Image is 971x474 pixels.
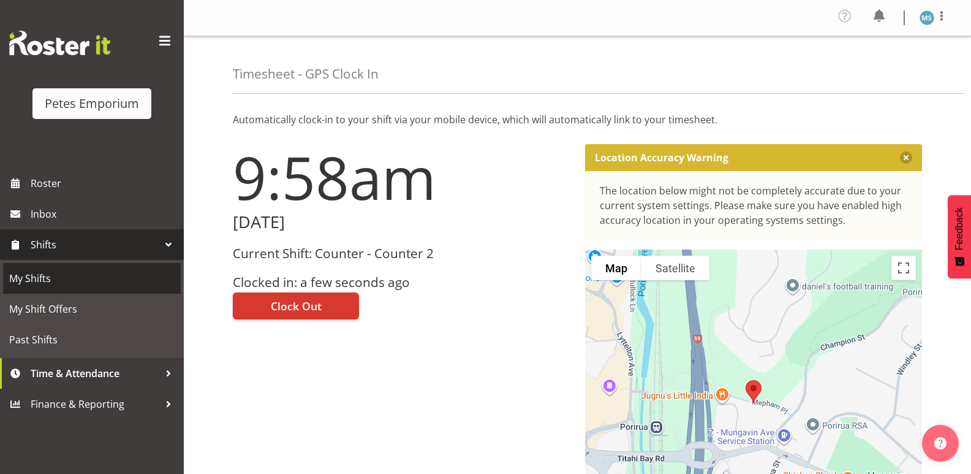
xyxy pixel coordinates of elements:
div: Petes Emporium [45,94,139,113]
img: Rosterit website logo [9,31,110,55]
span: Feedback [954,207,965,250]
span: Clock Out [271,298,322,314]
p: Location Accuracy Warning [595,151,728,164]
button: Show street map [591,256,641,280]
h1: 9:58am [233,144,570,210]
div: The location below might not be completely accurate due to your current system settings. Please m... [600,183,908,227]
button: Show satellite imagery [641,256,709,280]
button: Clock Out [233,292,359,319]
h3: Clocked in: a few seconds ago [233,275,570,289]
img: maureen-sellwood712.jpg [920,10,934,25]
h4: Timesheet - GPS Clock In [233,67,379,81]
a: My Shifts [3,263,181,294]
p: Automatically clock-in to your shift via your mobile device, which will automatically link to you... [233,112,922,127]
a: My Shift Offers [3,294,181,324]
span: Past Shifts [9,331,175,349]
h2: [DATE] [233,213,570,232]
h3: Current Shift: Counter - Counter 2 [233,247,570,261]
span: Roster [31,174,178,193]
span: Finance & Reporting [31,395,159,413]
span: My Shifts [9,269,175,288]
span: Shifts [31,235,159,254]
a: Past Shifts [3,324,181,355]
button: Toggle fullscreen view [891,256,916,280]
button: Close message [900,151,912,164]
span: Inbox [31,205,178,223]
img: help-xxl-2.png [934,437,946,449]
span: Time & Attendance [31,364,159,383]
button: Feedback - Show survey [948,195,971,278]
span: My Shift Offers [9,300,175,318]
